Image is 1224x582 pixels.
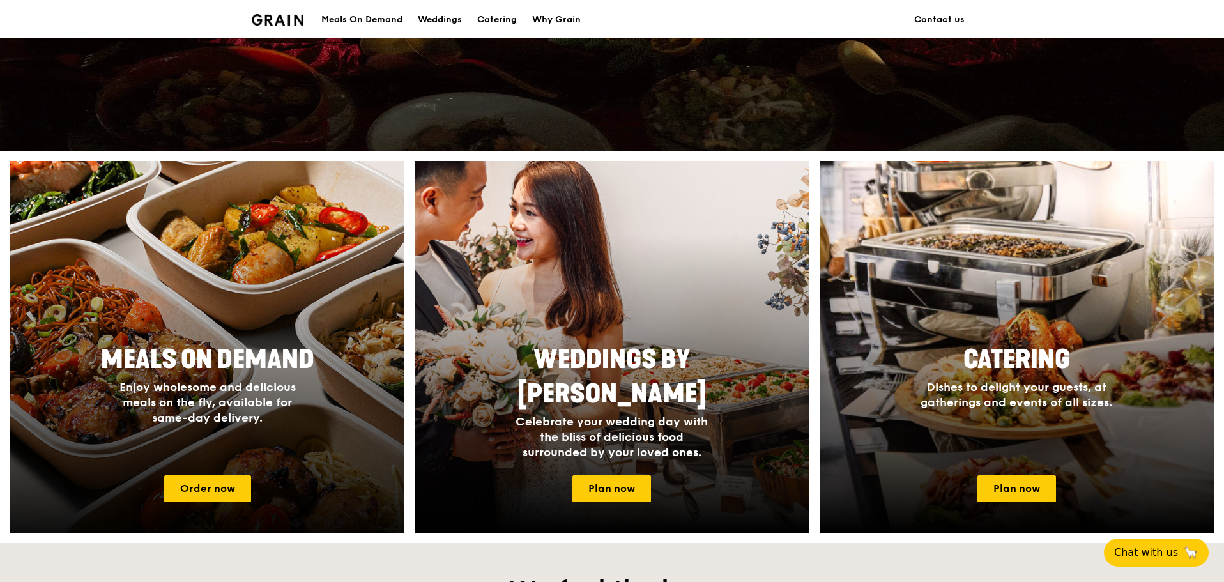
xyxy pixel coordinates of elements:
span: Meals On Demand [101,344,314,375]
span: Celebrate your wedding day with the bliss of delicious food surrounded by your loved ones. [516,415,708,459]
a: Why Grain [524,1,588,39]
a: Meals On DemandEnjoy wholesome and delicious meals on the fly, available for same-day delivery.Or... [10,161,404,533]
a: Plan now [572,475,651,502]
a: Order now [164,475,251,502]
a: Weddings by [PERSON_NAME]Celebrate your wedding day with the bliss of delicious food surrounded b... [415,161,809,533]
div: Weddings [418,1,462,39]
img: Grain [252,14,303,26]
a: CateringDishes to delight your guests, at gatherings and events of all sizes.Plan now [820,161,1214,533]
span: 🦙 [1183,545,1198,560]
a: Plan now [977,475,1056,502]
span: Enjoy wholesome and delicious meals on the fly, available for same-day delivery. [119,380,296,425]
span: Weddings by [PERSON_NAME] [517,344,707,410]
button: Chat with us🦙 [1104,539,1209,567]
img: weddings-card.4f3003b8.jpg [415,161,809,533]
div: Meals On Demand [321,1,402,39]
span: Catering [963,344,1070,375]
div: Why Grain [532,1,581,39]
div: Catering [477,1,517,39]
span: Chat with us [1114,545,1178,560]
span: Dishes to delight your guests, at gatherings and events of all sizes. [921,380,1112,410]
a: Weddings [410,1,470,39]
a: Catering [470,1,524,39]
img: catering-card.e1cfaf3e.jpg [820,161,1214,533]
a: Contact us [907,1,972,39]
